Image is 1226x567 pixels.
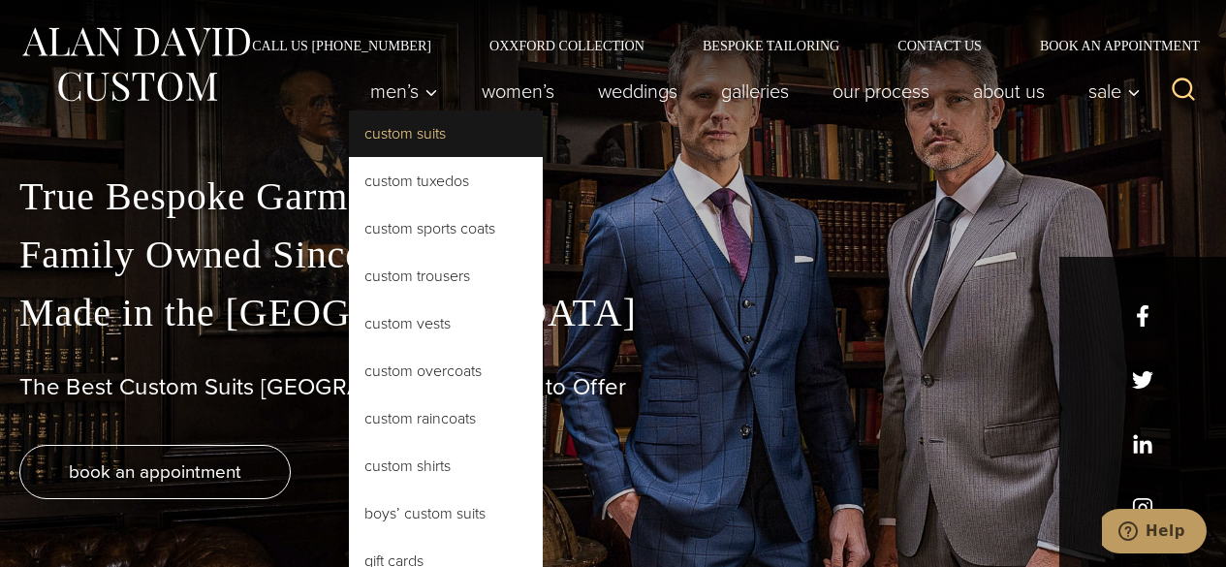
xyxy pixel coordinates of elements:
button: Men’s sub menu toggle [349,72,460,110]
a: Book an Appointment [1011,39,1207,52]
a: Custom Vests [349,300,543,347]
a: Women’s [460,72,577,110]
a: Custom Overcoats [349,348,543,394]
a: Bespoke Tailoring [674,39,868,52]
nav: Secondary Navigation [223,39,1207,52]
nav: Primary Navigation [349,72,1151,110]
img: Alan David Custom [19,21,252,108]
a: weddings [577,72,700,110]
button: Sale sub menu toggle [1067,72,1151,110]
a: Custom Trousers [349,253,543,299]
p: True Bespoke Garments Family Owned Since [DATE] Made in the [GEOGRAPHIC_DATA] [19,168,1207,342]
button: View Search Form [1160,68,1207,114]
a: Custom Shirts [349,443,543,489]
iframe: Opens a widget where you can chat to one of our agents [1102,509,1207,557]
a: book an appointment [19,445,291,499]
a: Our Process [811,72,952,110]
h1: The Best Custom Suits [GEOGRAPHIC_DATA] Has to Offer [19,373,1207,401]
a: Custom Raincoats [349,395,543,442]
a: Custom Suits [349,110,543,157]
a: Boys’ Custom Suits [349,490,543,537]
a: Call Us [PHONE_NUMBER] [223,39,460,52]
a: Custom Tuxedos [349,158,543,205]
a: Galleries [700,72,811,110]
a: About Us [952,72,1067,110]
span: book an appointment [69,457,241,486]
a: Contact Us [868,39,1011,52]
a: Oxxford Collection [460,39,674,52]
a: Custom Sports Coats [349,205,543,252]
